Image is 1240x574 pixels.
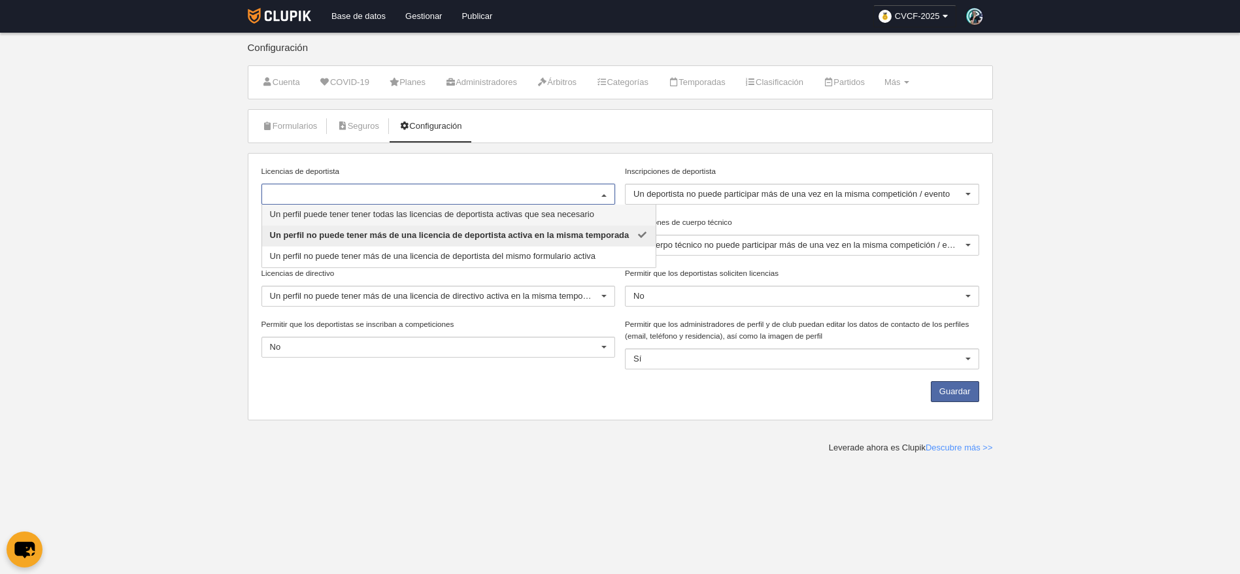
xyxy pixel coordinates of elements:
a: Descubre más >> [926,443,993,452]
a: Categorías [589,73,656,92]
a: Más [877,73,916,92]
span: Sí [633,354,641,363]
span: No [270,342,281,352]
label: Licencias de directivo [261,267,616,279]
div: Configuración [248,42,993,65]
label: Permitir que los deportistas se inscriban a competiciones [261,318,616,330]
span: Un perfil no puede tener más de una licencia de deportista activa en la misma temporada [270,230,629,240]
label: Inscripciones de deportista [625,165,979,177]
span: Un perfil puede tener tener todas las licencias de deportista activas que sea necesario [270,209,594,219]
a: Cuenta [255,73,307,92]
a: COVID-19 [312,73,377,92]
span: Más [884,77,901,87]
a: CVCF-2025 [873,5,956,27]
a: Temporadas [661,73,733,92]
a: Árbitros [529,73,584,92]
label: Permitir que los deportistas soliciten licencias [625,267,979,279]
a: Clasificación [738,73,811,92]
label: Licencias de deportista [261,165,616,177]
a: Configuración [392,116,469,136]
a: Planes [382,73,433,92]
span: No [633,291,645,301]
button: Guardar [931,381,979,402]
button: chat-button [7,532,42,567]
span: CVCF-2025 [895,10,940,23]
span: Un cuerpo técnico no puede participar más de una vez en la misma competición / evento [633,240,968,250]
img: Clupik [248,8,311,24]
a: Seguros [329,116,386,136]
span: Un deportista no puede participar más de una vez en la misma competición / evento [633,189,950,199]
label: Inscripciones de cuerpo técnico [625,216,979,228]
a: Partidos [816,73,872,92]
a: Administradores [438,73,524,92]
img: PaoBqShlDZri.30x30.jpg [966,8,983,25]
label: Permitir que los administradores de perfil y de club puedan editar los datos de contacto de los p... [625,318,979,342]
div: Leverade ahora es Clupik [829,442,993,454]
img: organizador.30x30.png [879,10,892,23]
a: Formularios [255,116,325,136]
span: Un perfil no puede tener más de una licencia de directivo activa en la misma temporada [270,291,600,301]
span: Un perfil no puede tener más de una licencia de deportista del mismo formulario activa [270,251,596,261]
